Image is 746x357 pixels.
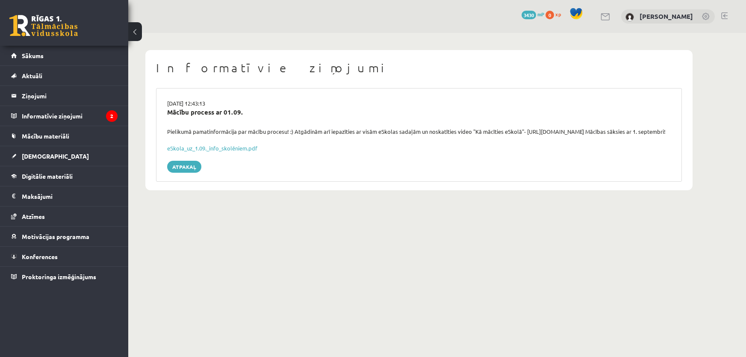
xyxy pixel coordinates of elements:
[11,126,118,146] a: Mācību materiāli
[22,72,42,80] span: Aktuāli
[625,13,634,21] img: Stīvens Kuzmenko
[522,11,536,19] span: 3430
[522,11,544,18] a: 3430 mP
[11,146,118,166] a: [DEMOGRAPHIC_DATA]
[22,106,118,126] legend: Informatīvie ziņojumi
[11,46,118,65] a: Sākums
[11,247,118,266] a: Konferences
[11,267,118,286] a: Proktoringa izmēģinājums
[640,12,693,21] a: [PERSON_NAME]
[22,233,89,240] span: Motivācijas programma
[11,166,118,186] a: Digitālie materiāli
[156,61,682,75] h1: Informatīvie ziņojumi
[555,11,561,18] span: xp
[22,152,89,160] span: [DEMOGRAPHIC_DATA]
[22,212,45,220] span: Atzīmes
[22,172,73,180] span: Digitālie materiāli
[22,186,118,206] legend: Maksājumi
[9,15,78,36] a: Rīgas 1. Tālmācības vidusskola
[545,11,565,18] a: 0 xp
[11,186,118,206] a: Maksājumi
[11,227,118,246] a: Motivācijas programma
[11,86,118,106] a: Ziņojumi
[22,273,96,280] span: Proktoringa izmēģinājums
[167,145,257,152] a: eSkola_uz_1.09._info_skolēniem.pdf
[11,66,118,86] a: Aktuāli
[167,161,201,173] a: Atpakaļ
[22,86,118,106] legend: Ziņojumi
[22,132,69,140] span: Mācību materiāli
[545,11,554,19] span: 0
[22,52,44,59] span: Sākums
[167,107,671,117] div: Mācību process ar 01.09.
[106,110,118,122] i: 2
[11,106,118,126] a: Informatīvie ziņojumi2
[11,207,118,226] a: Atzīmes
[161,99,677,108] div: [DATE] 12:43:13
[161,127,677,136] div: Pielikumā pamatinformācija par mācību procesu! :) Atgādinām arī iepazīties ar visām eSkolas sadaļ...
[22,253,58,260] span: Konferences
[537,11,544,18] span: mP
